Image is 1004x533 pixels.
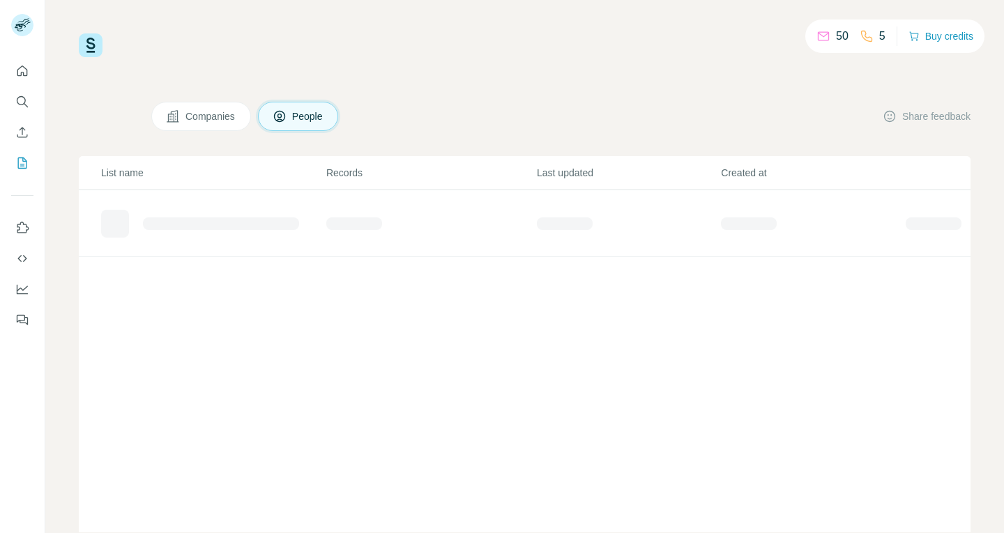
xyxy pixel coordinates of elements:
[11,307,33,332] button: Feedback
[326,166,535,180] p: Records
[292,109,324,123] span: People
[11,89,33,114] button: Search
[721,166,904,180] p: Created at
[11,59,33,84] button: Quick start
[883,109,971,123] button: Share feedback
[79,33,102,57] img: Surfe Logo
[11,246,33,271] button: Use Surfe API
[11,215,33,240] button: Use Surfe on LinkedIn
[185,109,236,123] span: Companies
[537,166,720,180] p: Last updated
[101,166,325,180] p: List name
[11,277,33,302] button: Dashboard
[908,26,973,46] button: Buy credits
[11,150,33,176] button: My lists
[11,120,33,145] button: Enrich CSV
[879,28,885,45] p: 5
[836,28,849,45] p: 50
[79,105,135,128] h4: My lists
